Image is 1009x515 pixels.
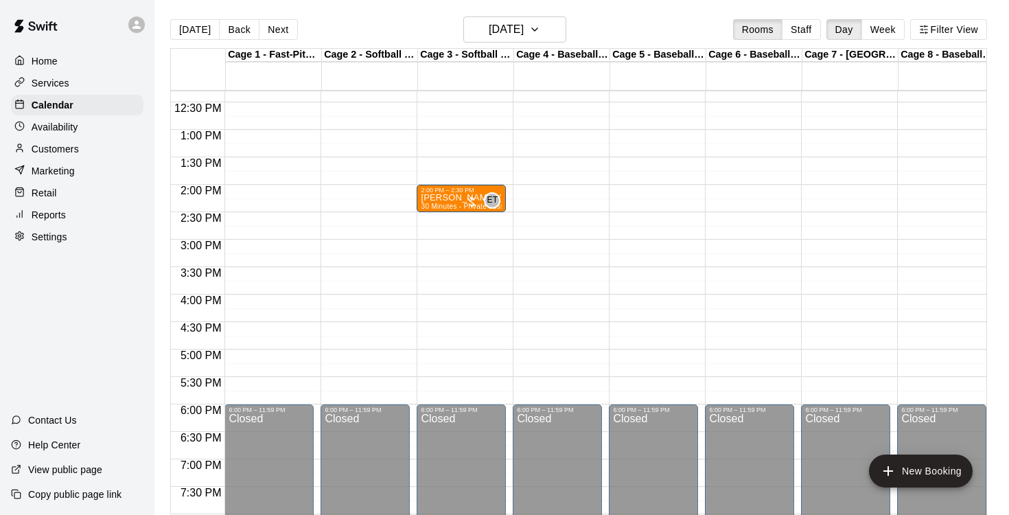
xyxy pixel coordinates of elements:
span: 3:30 PM [177,267,225,279]
p: Calendar [32,98,73,112]
span: ET [487,194,498,207]
button: Rooms [733,19,782,40]
div: Cage 1 - Fast-Pitch Machine and Automatic Baseball Hack Attack Pitching Machine [226,49,322,62]
div: 2:00 PM – 2:30 PM: shawn (softball) [417,185,506,212]
p: Help Center [28,438,80,452]
a: Home [11,51,143,71]
button: [DATE] [170,19,220,40]
div: Cage 6 - Baseball Pitching Machine [706,49,802,62]
span: 5:00 PM [177,350,225,361]
div: 6:00 PM – 11:59 PM [613,407,694,413]
div: Cage 3 - Softball Slo-pitch Iron [PERSON_NAME] & Baseball Pitching Machine [418,49,514,62]
button: Next [259,19,297,40]
button: Staff [782,19,821,40]
div: Cage 4 - Baseball Pitching Machine [514,49,610,62]
p: Marketing [32,164,75,178]
div: Cage 8 - Baseball Pitching Machine [898,49,995,62]
a: Services [11,73,143,93]
a: Reports [11,205,143,225]
button: add [869,455,973,488]
span: 6:00 PM [177,404,225,416]
button: Week [861,19,905,40]
button: Back [219,19,259,40]
a: Availability [11,117,143,137]
a: Settings [11,227,143,247]
div: Cage 5 - Baseball Pitching Machine [610,49,706,62]
p: Contact Us [28,413,77,427]
p: Retail [32,186,57,200]
h6: [DATE] [489,20,524,39]
div: 6:00 PM – 11:59 PM [709,407,790,413]
p: Services [32,76,69,90]
span: 5:30 PM [177,377,225,389]
span: 4:00 PM [177,295,225,306]
span: 6:30 PM [177,432,225,444]
div: 6:00 PM – 11:59 PM [901,407,982,413]
p: Copy public page link [28,488,121,501]
span: 4:30 PM [177,322,225,334]
span: Evan Tondera [489,192,500,209]
button: Day [826,19,862,40]
div: 6:00 PM – 11:59 PM [229,407,310,413]
span: 7:00 PM [177,459,225,471]
span: 7:30 PM [177,487,225,499]
div: 6:00 PM – 11:59 PM [421,407,502,413]
a: Retail [11,183,143,203]
div: Cage 7 - [GEOGRAPHIC_DATA] [802,49,898,62]
span: 2:30 PM [177,212,225,224]
span: 2:00 PM [177,185,225,196]
p: Reports [32,208,66,222]
div: 6:00 PM – 11:59 PM [325,407,406,413]
div: 2:00 PM – 2:30 PM [421,187,502,194]
p: Home [32,54,58,68]
p: View public page [28,463,102,477]
span: 1:30 PM [177,157,225,169]
span: 12:30 PM [171,102,224,114]
button: [DATE] [463,16,566,43]
a: Calendar [11,95,143,115]
span: 30 Minutes - Private Lesson (1-on-1) [421,203,540,210]
p: Customers [32,142,79,156]
div: Cage 2 - Softball Slo-pitch Iron [PERSON_NAME] & Hack Attack Baseball Pitching Machine [322,49,418,62]
button: Filter View [910,19,987,40]
a: Marketing [11,161,143,181]
div: 6:00 PM – 11:59 PM [517,407,598,413]
div: Evan Tondera [484,192,500,209]
p: Settings [32,230,67,244]
span: 3:00 PM [177,240,225,251]
span: 1:00 PM [177,130,225,141]
a: Customers [11,139,143,159]
p: Availability [32,120,78,134]
div: 6:00 PM – 11:59 PM [805,407,886,413]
